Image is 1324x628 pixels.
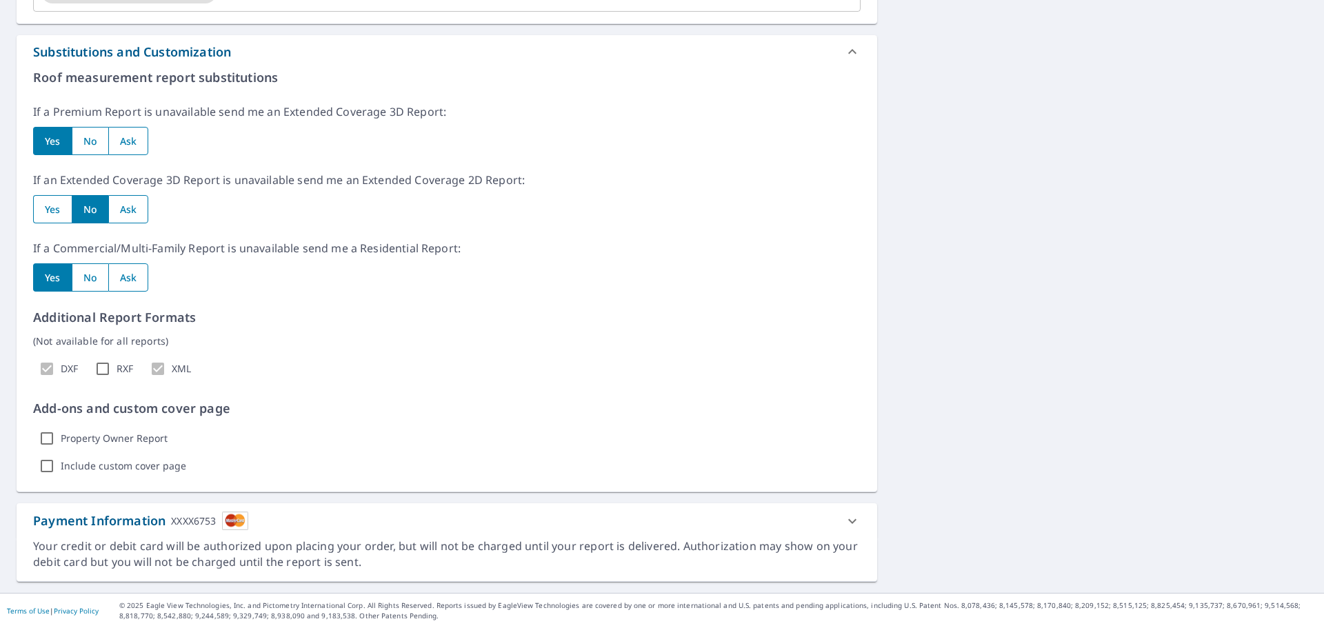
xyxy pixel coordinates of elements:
label: Property Owner Report [61,432,168,445]
p: Additional Report Formats [33,308,861,327]
a: Privacy Policy [54,606,99,616]
div: Payment InformationXXXX6753cardImage [17,503,877,538]
p: If a Premium Report is unavailable send me an Extended Coverage 3D Report: [33,103,861,120]
p: If a Commercial/Multi-Family Report is unavailable send me a Residential Report: [33,240,861,256]
img: cardImage [222,511,248,530]
p: (Not available for all reports) [33,334,861,348]
div: Your credit or debit card will be authorized upon placing your order, but will not be charged unt... [33,538,861,570]
div: Substitutions and Customization [17,35,877,68]
div: Payment Information [33,511,248,530]
p: © 2025 Eagle View Technologies, Inc. and Pictometry International Corp. All Rights Reserved. Repo... [119,600,1317,621]
p: If an Extended Coverage 3D Report is unavailable send me an Extended Coverage 2D Report: [33,172,861,188]
label: DXF [61,363,78,375]
div: Substitutions and Customization [33,43,231,61]
label: RXF [117,363,133,375]
label: XML [172,363,191,375]
p: Add-ons and custom cover page [33,399,861,418]
label: Include custom cover page [61,460,186,472]
p: Roof measurement report substitutions [33,68,861,87]
a: Terms of Use [7,606,50,616]
p: | [7,607,99,615]
div: XXXX6753 [171,511,216,530]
